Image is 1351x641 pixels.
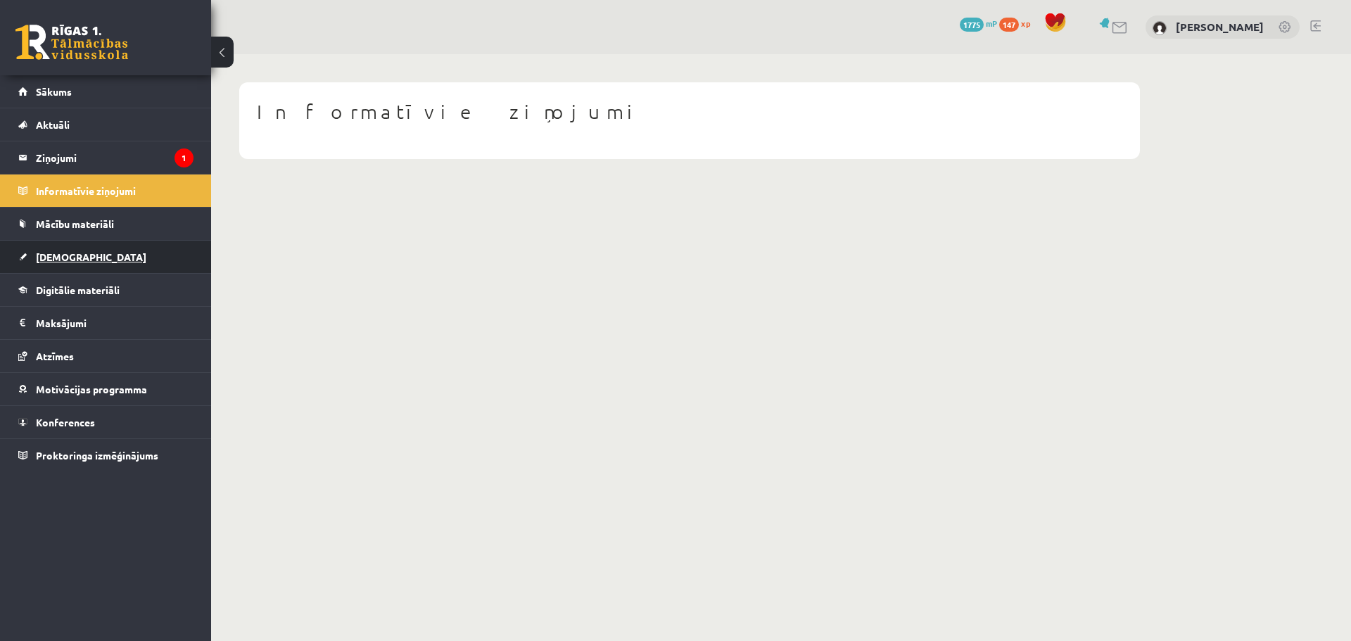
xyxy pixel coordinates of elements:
[36,383,147,395] span: Motivācijas programma
[36,118,70,131] span: Aktuāli
[36,449,158,462] span: Proktoringa izmēģinājums
[36,284,120,296] span: Digitālie materiāli
[36,174,194,207] legend: Informatīvie ziņojumi
[36,416,95,429] span: Konferences
[257,100,1122,124] h1: Informatīvie ziņojumi
[36,85,72,98] span: Sākums
[18,439,194,471] a: Proktoringa izmēģinājums
[18,274,194,306] a: Digitālie materiāli
[36,250,146,263] span: [DEMOGRAPHIC_DATA]
[986,18,997,29] span: mP
[999,18,1019,32] span: 147
[18,174,194,207] a: Informatīvie ziņojumi
[18,75,194,108] a: Sākums
[36,141,194,174] legend: Ziņojumi
[999,18,1037,29] a: 147 xp
[960,18,984,32] span: 1775
[18,373,194,405] a: Motivācijas programma
[36,350,74,362] span: Atzīmes
[1176,20,1264,34] a: [PERSON_NAME]
[36,217,114,230] span: Mācību materiāli
[18,241,194,273] a: [DEMOGRAPHIC_DATA]
[18,340,194,372] a: Atzīmes
[1021,18,1030,29] span: xp
[18,208,194,240] a: Mācību materiāli
[36,307,194,339] legend: Maksājumi
[960,18,997,29] a: 1775 mP
[15,25,128,60] a: Rīgas 1. Tālmācības vidusskola
[1153,21,1167,35] img: Ieva Marija Krepa
[18,307,194,339] a: Maksājumi
[18,406,194,438] a: Konferences
[175,148,194,167] i: 1
[18,141,194,174] a: Ziņojumi1
[18,108,194,141] a: Aktuāli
